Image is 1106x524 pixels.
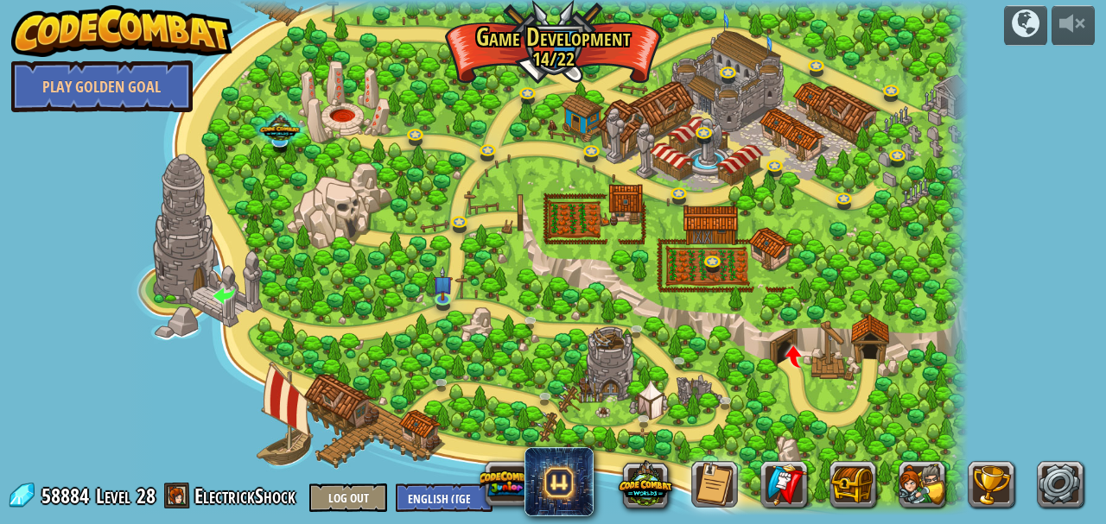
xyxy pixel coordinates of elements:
[309,483,387,512] button: Log Out
[96,482,130,510] span: Level
[11,5,232,57] img: CodeCombat - Learn how to code by playing a game
[41,482,94,509] span: 58884
[434,267,454,300] img: level-banner-unstarted-subscriber.png
[194,482,301,509] a: ElectrickShock
[137,482,156,509] span: 28
[11,60,193,112] a: Play Golden Goal
[1004,5,1047,46] button: Campaigns
[1052,5,1095,46] button: Adjust volume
